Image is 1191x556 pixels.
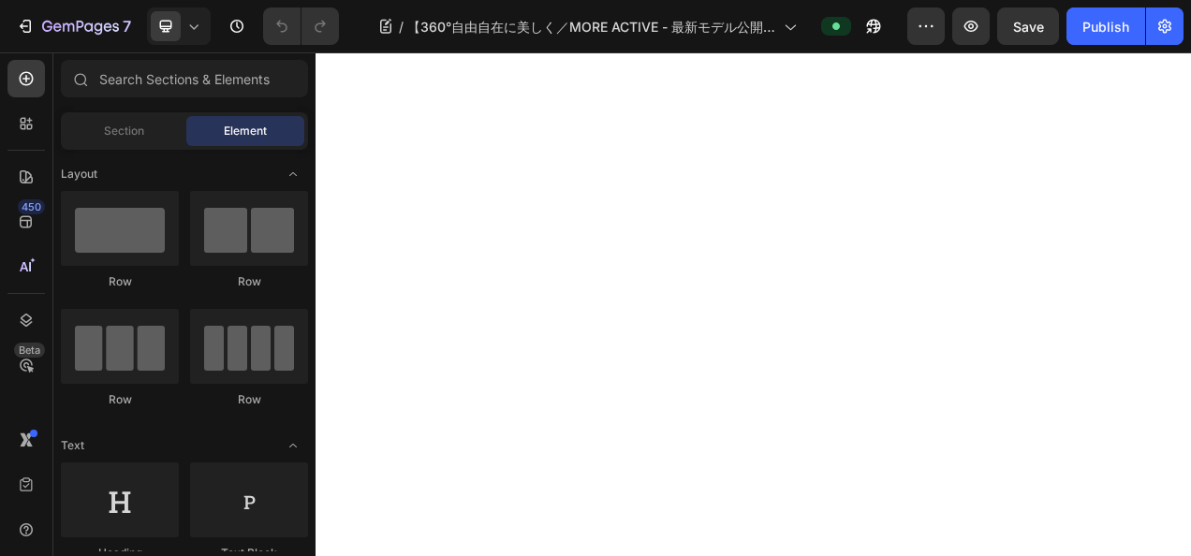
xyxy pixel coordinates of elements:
div: Row [61,273,179,290]
div: Publish [1082,17,1129,37]
button: 7 [7,7,140,45]
input: Search Sections & Elements [61,60,308,97]
span: Text [61,437,84,454]
div: Row [61,391,179,408]
iframe: Design area [316,52,1191,556]
div: Row [190,391,308,408]
span: 【360°自由自在に美しく／MORE ACTIVE - 最新モデル公開】更なる高みを求めるゴルファーに捧ぐ - 卓越の機能美。全方位、縦横無尽のストレッチ。コーディネートを完成に導く、研ぎ澄まさ... [407,17,776,37]
p: 7 [123,15,131,37]
span: Section [104,123,144,139]
span: Save [1013,19,1044,35]
div: Beta [14,343,45,358]
span: Layout [61,166,97,183]
button: Publish [1066,7,1145,45]
span: / [399,17,404,37]
span: Toggle open [278,431,308,461]
span: Element [224,123,267,139]
span: Toggle open [278,159,308,189]
div: Row [190,273,308,290]
button: Save [997,7,1059,45]
div: Undo/Redo [263,7,339,45]
div: 450 [18,199,45,214]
